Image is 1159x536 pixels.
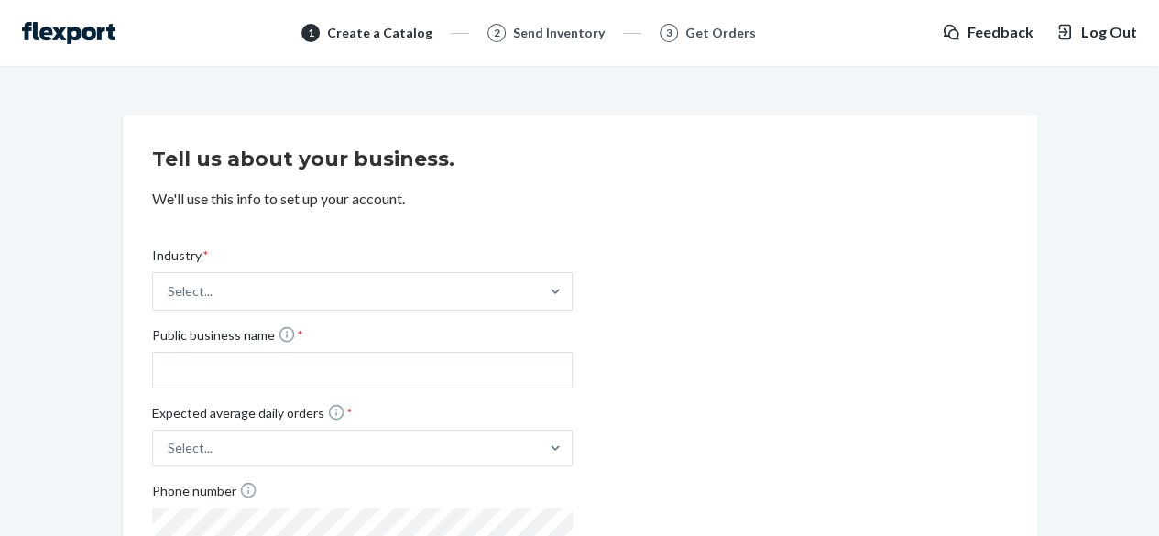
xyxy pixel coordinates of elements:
[152,352,573,388] input: Public business name *
[685,24,756,42] div: Get Orders
[152,189,1008,210] p: We'll use this info to set up your account.
[666,25,672,40] span: 3
[513,24,605,42] div: Send Inventory
[168,439,213,457] div: Select...
[168,282,213,301] div: Select...
[152,325,303,352] span: Public business name
[152,481,257,508] span: Phone number
[22,22,115,44] img: Flexport logo
[152,403,353,430] span: Expected average daily orders
[1055,22,1137,43] button: Log Out
[968,22,1033,43] span: Feedback
[494,25,500,40] span: 2
[152,246,209,272] span: Industry
[942,22,1033,43] a: Feedback
[327,24,432,42] div: Create a Catalog
[308,25,314,40] span: 1
[1081,22,1137,43] span: Log Out
[152,145,1008,174] h2: Tell us about your business.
